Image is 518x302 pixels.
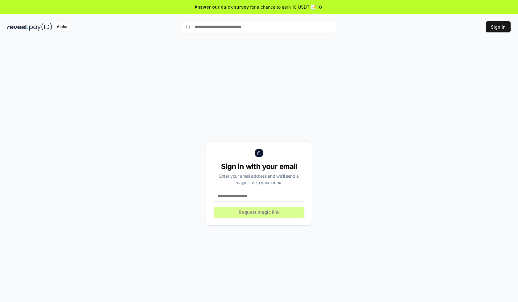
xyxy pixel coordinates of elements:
[250,4,316,10] span: for a chance to earn 10 USDT 📝
[214,173,304,186] div: Enter your email address and we’ll send a magic link to your inbox.
[214,162,304,172] div: Sign in with your email
[486,21,511,32] button: Sign In
[53,23,71,31] div: Alpha
[29,23,52,31] img: pay_id
[195,4,249,10] span: Answer our quick survey
[7,23,28,31] img: reveel_dark
[255,149,263,157] img: logo_small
